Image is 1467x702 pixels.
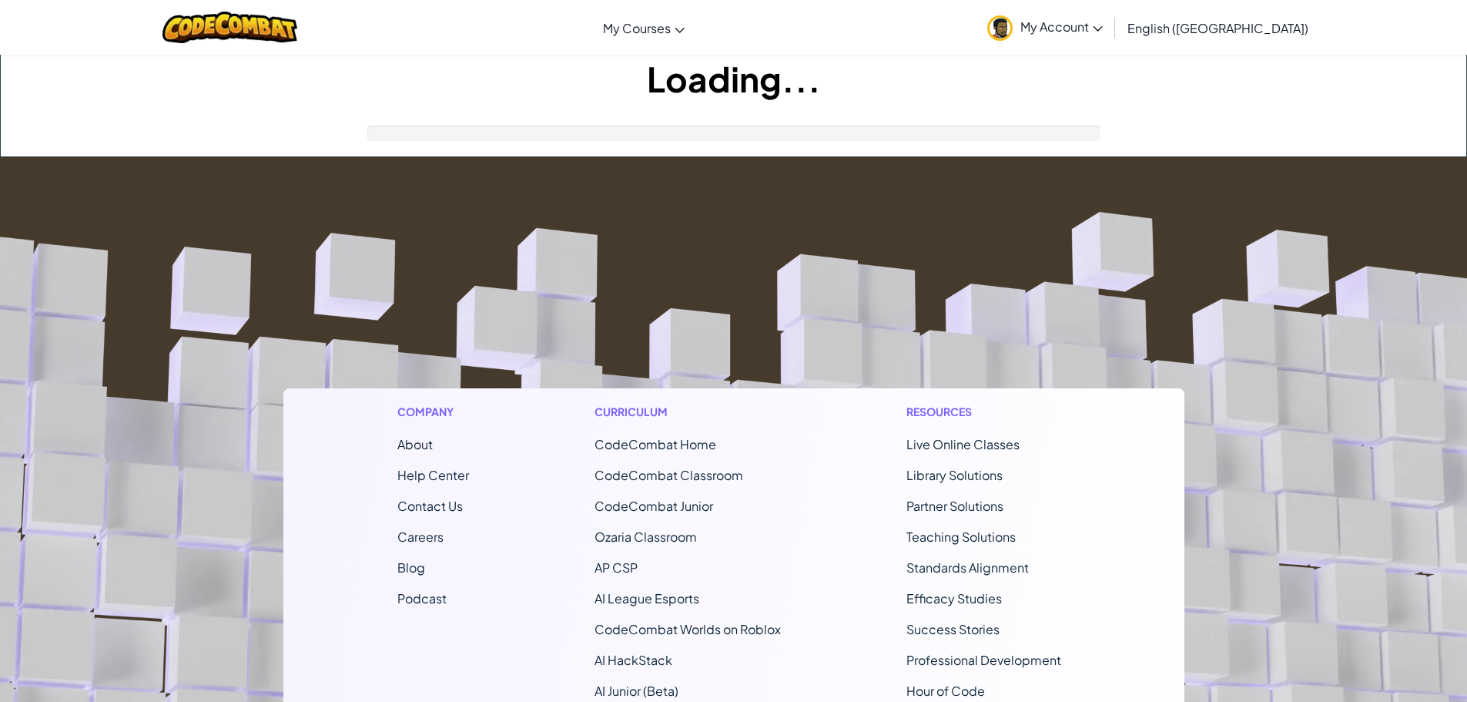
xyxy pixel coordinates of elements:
[906,436,1020,452] a: Live Online Classes
[906,529,1016,545] a: Teaching Solutions
[397,529,444,545] a: Careers
[906,404,1070,420] h1: Resources
[595,590,699,606] a: AI League Esports
[595,559,638,576] a: AP CSP
[595,467,743,483] a: CodeCombat Classroom
[1020,18,1103,35] span: My Account
[397,436,433,452] a: About
[906,467,1003,483] a: Library Solutions
[397,467,469,483] a: Help Center
[1120,7,1316,49] a: English ([GEOGRAPHIC_DATA])
[906,559,1029,576] a: Standards Alignment
[595,529,697,545] a: Ozaria Classroom
[1,55,1466,102] h1: Loading...
[987,15,1013,41] img: avatar
[595,683,678,699] a: AI Junior (Beta)
[906,498,1003,514] a: Partner Solutions
[595,621,781,637] a: CodeCombat Worlds on Roblox
[595,652,672,668] a: AI HackStack
[906,621,1000,637] a: Success Stories
[595,436,716,452] span: CodeCombat Home
[906,683,985,699] a: Hour of Code
[595,7,692,49] a: My Courses
[906,590,1002,606] a: Efficacy Studies
[595,498,713,514] a: CodeCombat Junior
[1127,20,1308,36] span: English ([GEOGRAPHIC_DATA])
[162,12,297,43] img: CodeCombat logo
[906,652,1061,668] a: Professional Development
[397,498,463,514] span: Contact Us
[603,20,671,36] span: My Courses
[397,590,447,606] a: Podcast
[397,559,425,576] a: Blog
[595,404,781,420] h1: Curriculum
[980,3,1110,52] a: My Account
[397,404,469,420] h1: Company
